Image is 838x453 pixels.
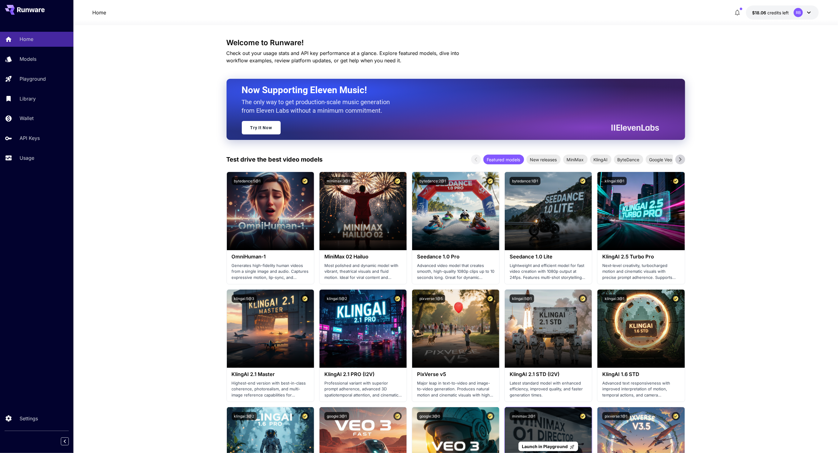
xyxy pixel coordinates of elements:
[232,263,309,281] p: Generates high-fidelity human videos from a single image and audio. Captures expressive motion, l...
[483,155,524,164] div: Featured models
[301,294,309,303] button: Certified Model – Vetted for best performance and includes a commercial license.
[324,412,349,420] button: google:3@1
[602,380,680,398] p: Advanced text responsiveness with improved interpretation of motion, temporal actions, and camera...
[393,412,402,420] button: Certified Model – Vetted for best performance and includes a commercial license.
[417,371,494,377] h3: PixVerse v5
[602,263,680,281] p: Next‑level creativity, turbocharged motion and cinematic visuals with precise prompt adherence. S...
[324,371,402,377] h3: KlingAI 2.1 PRO (I2V)
[486,294,494,303] button: Certified Model – Vetted for best performance and includes a commercial license.
[93,9,106,16] a: Home
[301,177,309,185] button: Certified Model – Vetted for best performance and includes a commercial license.
[602,177,627,185] button: klingai:6@1
[417,412,443,420] button: google:3@0
[486,412,494,420] button: Certified Model – Vetted for best performance and includes a commercial license.
[614,155,643,164] div: ByteDance
[412,290,499,368] img: alt
[232,371,309,377] h3: KlingAI 2.1 Master
[324,177,353,185] button: minimax:3@1
[672,177,680,185] button: Certified Model – Vetted for best performance and includes a commercial license.
[393,294,402,303] button: Certified Model – Vetted for best performance and includes a commercial license.
[324,380,402,398] p: Professional variant with superior prompt adherence, advanced 3D spatiotemporal attention, and ci...
[646,156,676,163] span: Google Veo
[505,290,592,368] img: alt
[486,177,494,185] button: Certified Model – Vetted for best performance and includes a commercial license.
[61,437,69,445] button: Collapse sidebar
[301,412,309,420] button: Certified Model – Vetted for best performance and includes a commercial license.
[752,10,767,15] span: $18.06
[646,155,676,164] div: Google Veo
[417,263,494,281] p: Advanced video model that creates smooth, high-quality 1080p clips up to 10 seconds long. Great f...
[505,172,592,250] img: alt
[20,95,36,102] p: Library
[579,412,587,420] button: Certified Model – Vetted for best performance and includes a commercial license.
[510,177,541,185] button: bytedance:1@1
[510,254,587,260] h3: Seedance 1.0 Lite
[483,156,524,163] span: Featured models
[510,412,538,420] button: minimax:2@1
[417,380,494,398] p: Major leap in text-to-video and image-to-video generation. Produces natural motion and cinematic ...
[20,75,46,82] p: Playground
[519,442,578,451] a: Launch in Playground
[563,156,588,163] span: MiniMax
[65,436,73,447] div: Collapse sidebar
[510,380,587,398] p: Latest standard model with enhanced efficiency, improved quality, and faster generation times.
[20,415,38,422] p: Settings
[324,263,402,281] p: Most polished and dynamic model with vibrant, theatrical visuals and fluid motion. Ideal for vira...
[417,294,445,303] button: pixverse:1@5
[522,444,568,449] span: Launch in Playground
[767,10,789,15] span: credits left
[597,172,685,250] img: alt
[232,294,257,303] button: klingai:5@3
[597,290,685,368] img: alt
[319,172,407,250] img: alt
[510,371,587,377] h3: KlingAI 2.1 STD (I2V)
[242,98,395,115] p: The only way to get production-scale music generation from Eleven Labs without a minimum commitment.
[324,254,402,260] h3: MiniMax 02 Hailuo
[417,177,449,185] button: bytedance:2@1
[20,55,36,63] p: Models
[602,412,630,420] button: pixverse:1@1
[20,134,40,142] p: API Keys
[227,155,323,164] p: Test drive the best video models
[746,5,819,20] button: $18.06344RB
[752,9,789,16] div: $18.06344
[526,156,561,163] span: New releases
[412,172,499,250] img: alt
[242,84,655,96] h2: Now Supporting Eleven Music!
[602,294,627,303] button: klingai:3@1
[417,254,494,260] h3: Seedance 1.0 Pro
[227,290,314,368] img: alt
[590,156,611,163] span: KlingAI
[579,177,587,185] button: Certified Model – Vetted for best performance and includes a commercial license.
[526,155,561,164] div: New releases
[672,412,680,420] button: Certified Model – Vetted for best performance and includes a commercial license.
[324,294,349,303] button: klingai:5@2
[93,9,106,16] nav: breadcrumb
[319,290,407,368] img: alt
[20,154,34,162] p: Usage
[227,38,685,47] h3: Welcome to Runware!
[510,263,587,281] p: Lightweight and efficient model for fast video creation with 1080p output at 24fps. Features mult...
[602,254,680,260] h3: KlingAI 2.5 Turbo Pro
[590,155,611,164] div: KlingAI
[227,50,460,64] span: Check out your usage stats and API key performance at a glance. Explore featured models, dive int...
[794,8,803,17] div: RB
[672,294,680,303] button: Certified Model – Vetted for best performance and includes a commercial license.
[232,177,263,185] button: bytedance:5@1
[232,412,257,420] button: klingai:3@2
[20,115,34,122] p: Wallet
[232,254,309,260] h3: OmniHuman‑1
[20,35,33,43] p: Home
[579,294,587,303] button: Certified Model – Vetted for best performance and includes a commercial license.
[242,121,281,134] a: Try It Now
[227,172,314,250] img: alt
[393,177,402,185] button: Certified Model – Vetted for best performance and includes a commercial license.
[563,155,588,164] div: MiniMax
[232,380,309,398] p: Highest-end version with best-in-class coherence, photorealism, and multi-image reference capabil...
[510,294,534,303] button: klingai:5@1
[602,371,680,377] h3: KlingAI 1.6 STD
[614,156,643,163] span: ByteDance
